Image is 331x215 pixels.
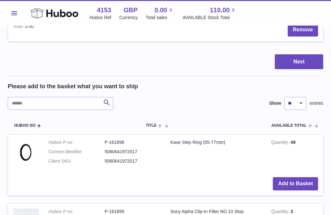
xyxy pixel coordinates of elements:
button: Remove [288,23,318,37]
span: Title [146,124,156,128]
span: AVAILABLE Stock Total [183,15,237,21]
dd: 5060641972017 [105,158,161,164]
h2: Please add to the basket what you want to ship [8,82,138,90]
strong: GBP [123,6,137,15]
span: entries [310,100,323,106]
dt: Huboo P no [48,209,105,215]
a: 110.00 AVAILABLE Stock Total [183,6,237,21]
span: 0.00 [155,6,167,15]
dt: Current identifier [48,149,105,155]
button: Add to Basket [273,177,318,190]
span: 110.00 [210,6,230,15]
span: Total sales [146,15,175,21]
dd: P-161898 [105,139,161,145]
td: Kase Step Ring (55-77mm) [165,134,266,172]
dd: P-161899 [105,209,161,215]
label: Show [269,100,281,106]
div: Currency [119,15,138,21]
strong: 4153 [97,6,111,15]
dt: Client SKU [48,158,105,164]
span: Huboo no [14,124,36,128]
span: 0.00 [25,24,34,29]
td: 49 [266,134,323,172]
dt: Huboo P no [48,139,105,145]
dd: 5060641972017 [105,149,161,155]
img: Kase Step Ring (55-77mm) [13,139,39,165]
strong: Quantity [271,140,291,146]
div: Huboo Ref [90,15,111,21]
label: Total [13,24,25,30]
a: 0.00 Total sales [146,6,175,21]
button: Next [275,54,323,70]
span: AVAILABLE Total [272,124,307,128]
